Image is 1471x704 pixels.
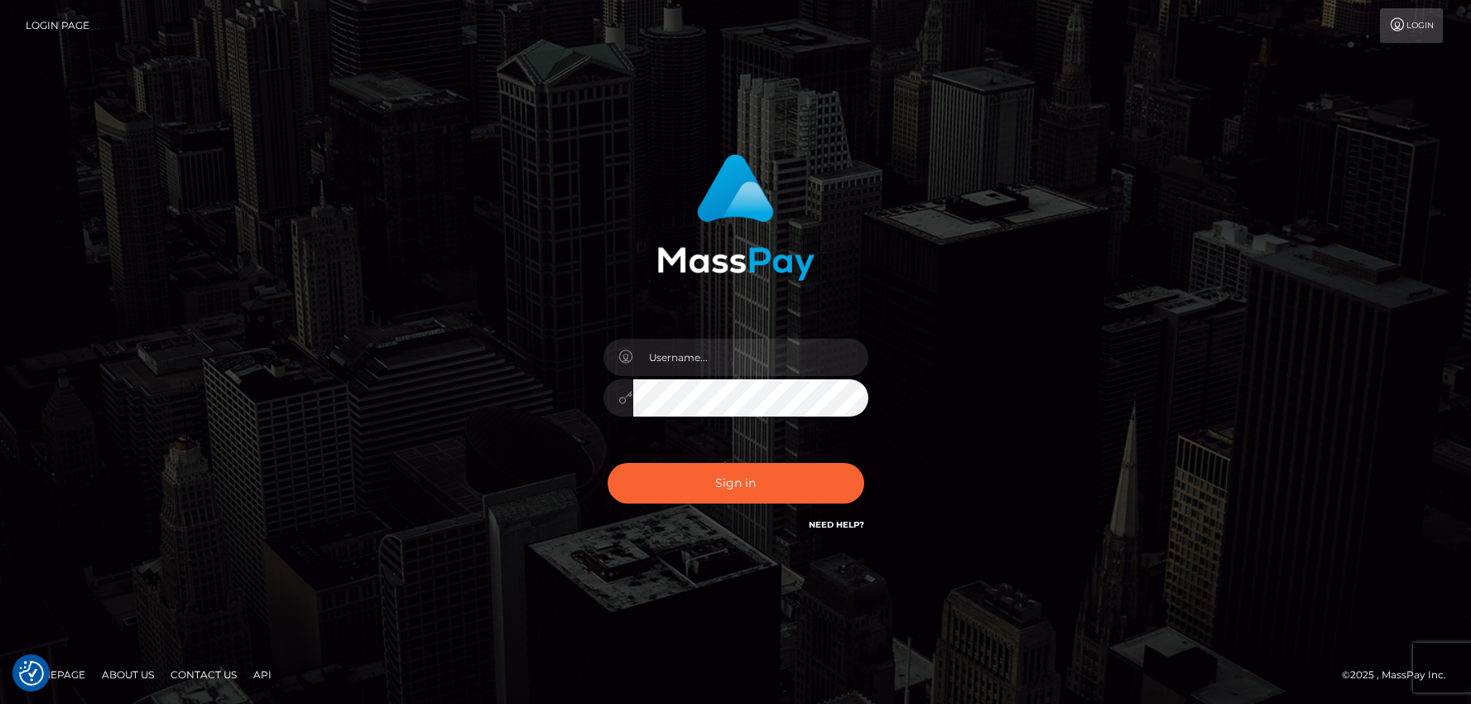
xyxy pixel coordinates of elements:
div: © 2025 , MassPay Inc. [1342,666,1459,684]
a: Need Help? [809,519,864,530]
img: MassPay Login [657,154,815,281]
input: Username... [633,339,868,376]
a: Login [1380,8,1443,43]
img: Revisit consent button [19,661,44,686]
a: About Us [95,662,161,687]
a: Login Page [26,8,89,43]
button: Consent Preferences [19,661,44,686]
a: Homepage [18,662,92,687]
button: Sign in [608,463,864,504]
a: Contact Us [164,662,243,687]
a: API [247,662,278,687]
